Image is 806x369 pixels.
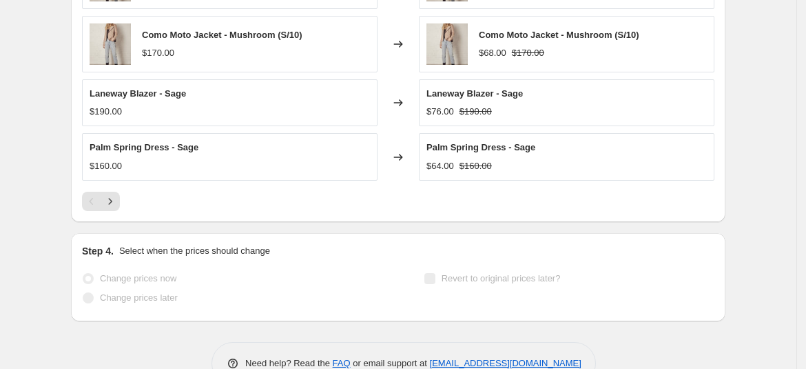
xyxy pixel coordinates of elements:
[245,358,333,368] span: Need help? Read the
[426,142,535,152] span: Palm Spring Dress - Sage
[442,273,561,283] span: Revert to original prices later?
[426,159,454,173] div: $64.00
[430,358,581,368] a: [EMAIL_ADDRESS][DOMAIN_NAME]
[459,105,492,119] strike: $190.00
[459,159,492,173] strike: $160.00
[90,142,198,152] span: Palm Spring Dress - Sage
[90,159,122,173] div: $160.00
[142,30,302,40] span: Como Moto Jacket - Mushroom (S/10)
[479,30,639,40] span: Como Moto Jacket - Mushroom (S/10)
[100,273,176,283] span: Change prices now
[351,358,430,368] span: or email support at
[426,88,523,99] span: Laneway Blazer - Sage
[479,46,506,60] div: $68.00
[90,105,122,119] div: $190.00
[426,105,454,119] div: $76.00
[333,358,351,368] a: FAQ
[82,244,114,258] h2: Step 4.
[142,46,174,60] div: $170.00
[512,46,544,60] strike: $170.00
[101,192,120,211] button: Next
[82,192,120,211] nav: Pagination
[90,88,186,99] span: Laneway Blazer - Sage
[100,292,178,303] span: Change prices later
[119,244,270,258] p: Select when the prices should change
[90,23,131,65] img: 4314.5455-COMO-MOTO-JACKET-MUSHROOM-FRONT_80x.jpg
[426,23,468,65] img: 4314.5455-COMO-MOTO-JACKET-MUSHROOM-FRONT_80x.jpg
